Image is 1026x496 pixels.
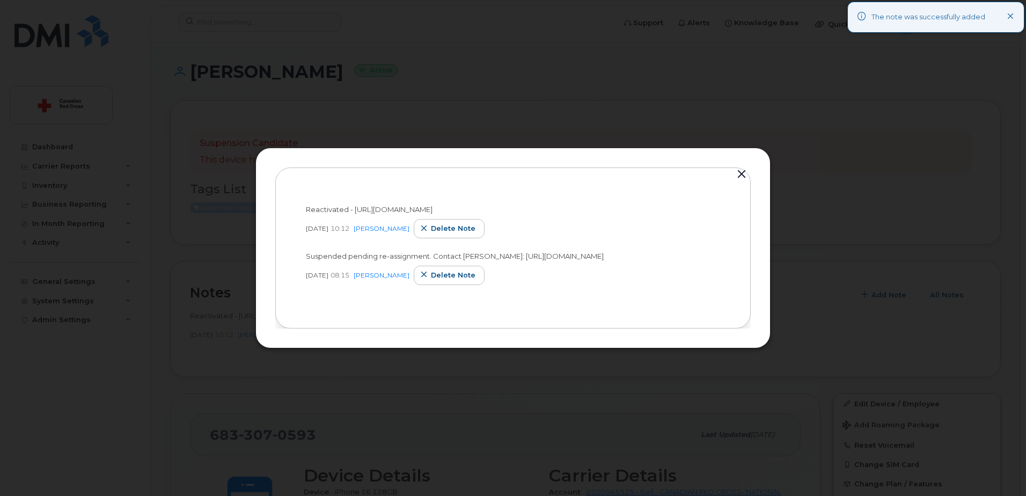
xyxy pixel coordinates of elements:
[306,271,328,280] span: [DATE]
[331,271,349,280] span: 08:15
[354,224,409,232] a: [PERSON_NAME]
[306,205,433,214] span: Reactivated - [URL][DOMAIN_NAME]
[431,270,475,280] span: Delete note
[431,223,475,234] span: Delete note
[354,271,409,279] a: [PERSON_NAME]
[306,224,328,233] span: [DATE]
[414,266,485,285] button: Delete note
[414,219,485,238] button: Delete note
[871,12,985,23] div: The note was successfully added
[306,252,604,260] span: Suspended pending re-assignment. Contact [PERSON_NAME]: [URL][DOMAIN_NAME]
[331,224,349,233] span: 10:12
